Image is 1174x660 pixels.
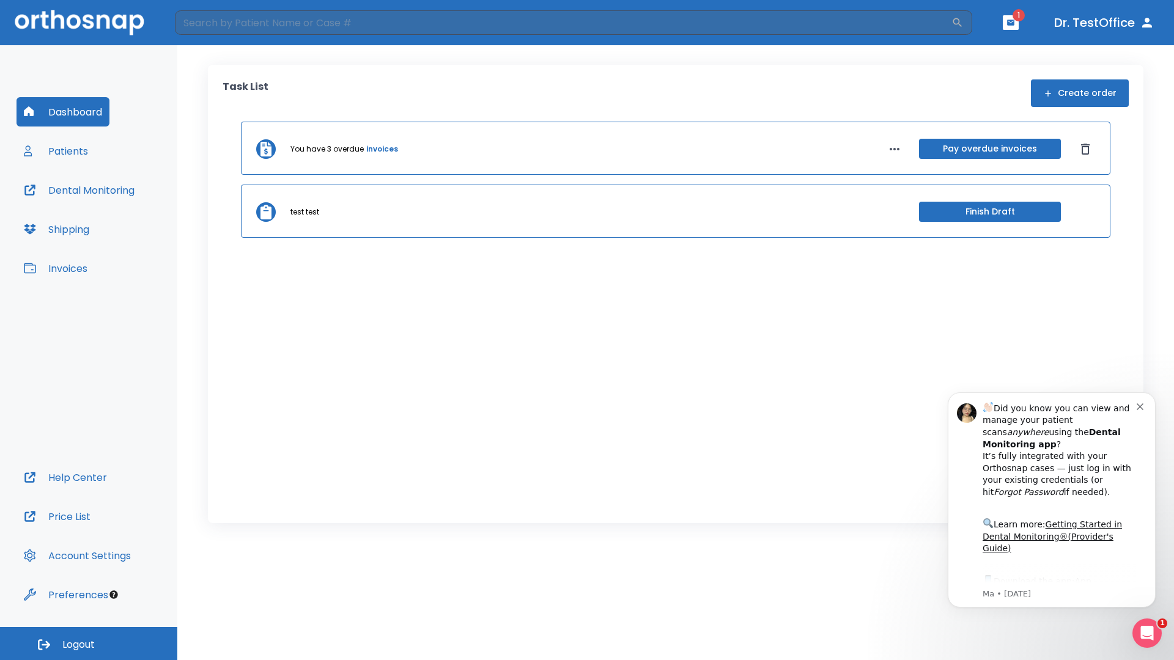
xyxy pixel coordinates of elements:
[17,215,97,244] button: Shipping
[1157,618,1167,628] span: 1
[290,144,364,155] p: You have 3 overdue
[62,638,95,651] span: Logout
[175,10,951,35] input: Search by Patient Name or Case #
[290,207,319,218] p: test test
[919,202,1061,222] button: Finish Draft
[17,97,109,127] button: Dashboard
[17,463,114,492] button: Help Center
[223,79,268,107] p: Task List
[366,144,398,155] a: invoices
[108,589,119,600] div: Tooltip anchor
[17,541,138,570] button: Account Settings
[53,199,207,262] div: Download the app: | ​ Let us know if you need help getting started!
[1132,618,1162,648] iframe: Intercom live chat
[207,26,217,36] button: Dismiss notification
[17,175,142,205] button: Dental Monitoring
[1031,79,1129,107] button: Create order
[1076,139,1095,159] button: Dismiss
[17,502,98,531] button: Price List
[15,10,144,35] img: Orthosnap
[919,139,1061,159] button: Pay overdue invoices
[53,202,162,224] a: App Store
[53,215,207,226] p: Message from Ma, sent 2w ago
[17,136,95,166] button: Patients
[17,580,116,609] button: Preferences
[17,254,95,283] button: Invoices
[929,374,1174,627] iframe: Intercom notifications message
[1049,12,1159,34] button: Dr. TestOffice
[1013,9,1025,21] span: 1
